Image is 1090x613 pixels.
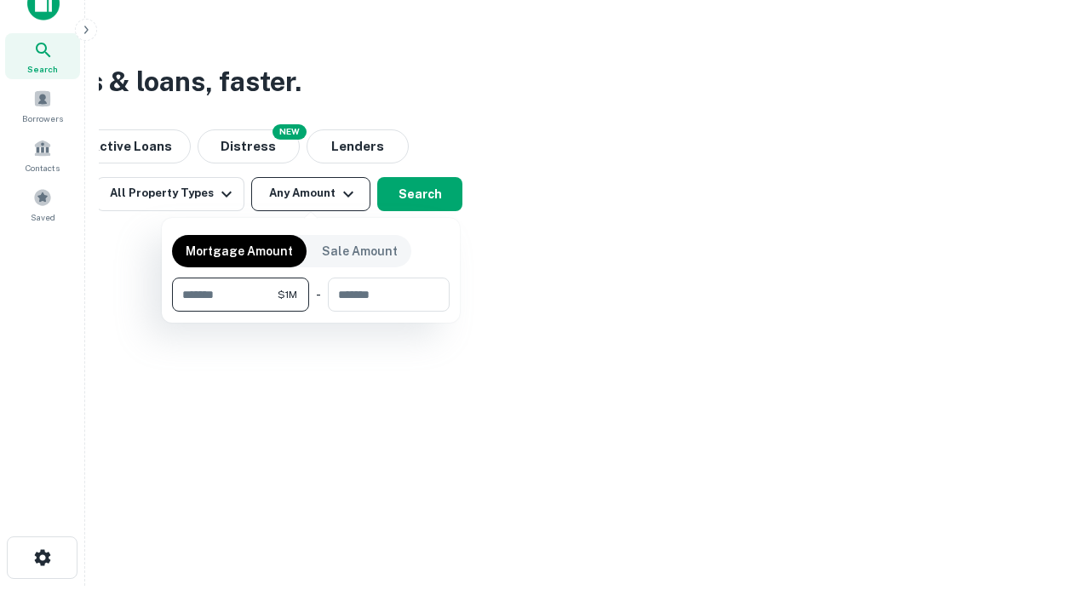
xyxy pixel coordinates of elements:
[316,278,321,312] div: -
[186,242,293,261] p: Mortgage Amount
[322,242,398,261] p: Sale Amount
[1005,477,1090,559] iframe: Chat Widget
[278,287,297,302] span: $1M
